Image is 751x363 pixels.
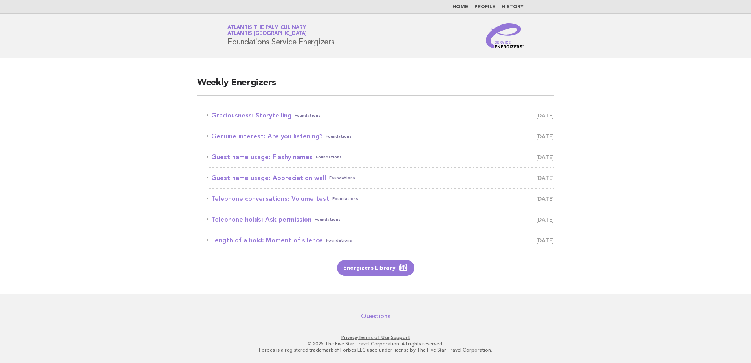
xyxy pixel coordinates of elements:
[227,25,307,36] a: Atlantis The Palm CulinaryAtlantis [GEOGRAPHIC_DATA]
[341,335,357,340] a: Privacy
[207,110,554,121] a: Graciousness: StorytellingFoundations [DATE]
[207,152,554,163] a: Guest name usage: Flashy namesFoundations [DATE]
[536,110,554,121] span: [DATE]
[337,260,414,276] a: Energizers Library
[452,5,468,9] a: Home
[316,152,342,163] span: Foundations
[207,235,554,246] a: Length of a hold: Moment of silenceFoundations [DATE]
[536,235,554,246] span: [DATE]
[207,131,554,142] a: Genuine interest: Are you listening?Foundations [DATE]
[329,172,355,183] span: Foundations
[135,347,616,353] p: Forbes is a registered trademark of Forbes LLC used under license by The Five Star Travel Corpora...
[332,193,358,204] span: Foundations
[536,172,554,183] span: [DATE]
[207,214,554,225] a: Telephone holds: Ask permissionFoundations [DATE]
[197,77,554,96] h2: Weekly Energizers
[361,312,390,320] a: Questions
[207,193,554,204] a: Telephone conversations: Volume testFoundations [DATE]
[536,193,554,204] span: [DATE]
[295,110,321,121] span: Foundations
[536,131,554,142] span: [DATE]
[135,341,616,347] p: © 2025 The Five Star Travel Corporation. All rights reserved.
[207,172,554,183] a: Guest name usage: Appreciation wallFoundations [DATE]
[227,26,335,46] h1: Foundations Service Energizers
[536,152,554,163] span: [DATE]
[536,214,554,225] span: [DATE]
[474,5,495,9] a: Profile
[358,335,390,340] a: Terms of Use
[326,235,352,246] span: Foundations
[326,131,352,142] span: Foundations
[486,23,524,48] img: Service Energizers
[135,334,616,341] p: · ·
[227,31,307,37] span: Atlantis [GEOGRAPHIC_DATA]
[315,214,341,225] span: Foundations
[391,335,410,340] a: Support
[502,5,524,9] a: History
